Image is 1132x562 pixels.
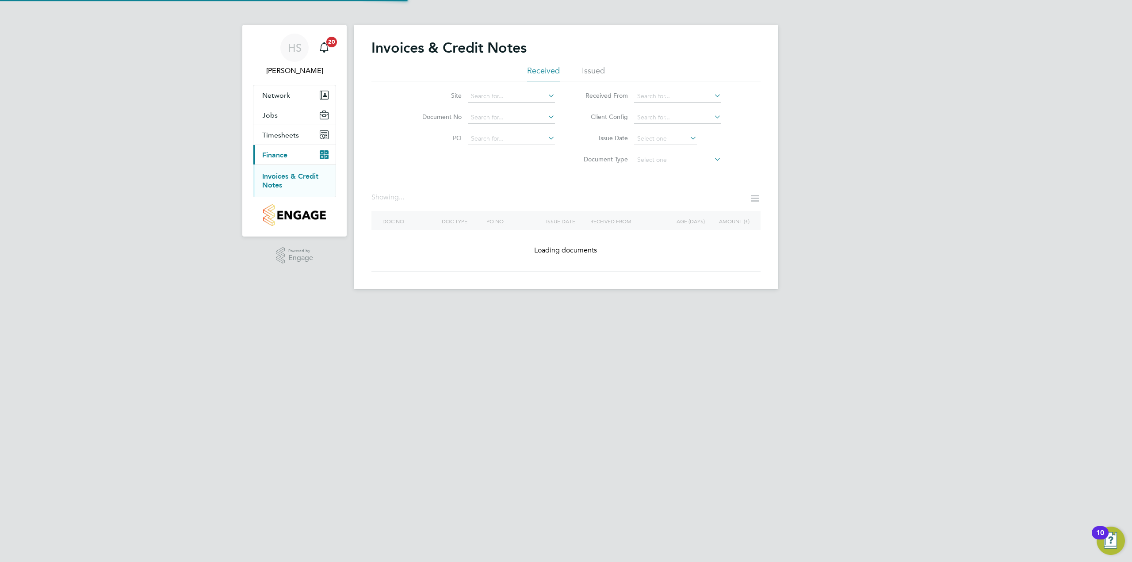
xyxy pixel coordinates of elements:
[527,65,560,81] li: Received
[288,247,313,255] span: Powered by
[468,133,555,145] input: Search for...
[262,131,299,139] span: Timesheets
[582,65,605,81] li: Issued
[411,134,462,142] label: PO
[634,90,721,103] input: Search for...
[315,34,333,62] a: 20
[262,172,318,189] a: Invoices & Credit Notes
[288,254,313,262] span: Engage
[242,25,347,237] nav: Main navigation
[371,193,406,202] div: Showing
[276,247,314,264] a: Powered byEngage
[411,92,462,99] label: Site
[253,125,336,145] button: Timesheets
[326,37,337,47] span: 20
[371,39,527,57] h2: Invoices & Credit Notes
[253,105,336,125] button: Jobs
[253,164,336,197] div: Finance
[1097,527,1125,555] button: Open Resource Center, 10 new notifications
[577,155,628,163] label: Document Type
[634,133,697,145] input: Select one
[253,204,336,226] a: Go to home page
[263,204,325,226] img: countryside-properties-logo-retina.png
[262,91,290,99] span: Network
[1096,533,1104,544] div: 10
[468,111,555,124] input: Search for...
[253,34,336,76] a: HS[PERSON_NAME]
[634,154,721,166] input: Select one
[577,134,628,142] label: Issue Date
[262,151,287,159] span: Finance
[411,113,462,121] label: Document No
[262,111,278,119] span: Jobs
[577,92,628,99] label: Received From
[253,145,336,164] button: Finance
[253,65,336,76] span: Harry Slater
[399,193,404,202] span: ...
[253,85,336,105] button: Network
[577,113,628,121] label: Client Config
[634,111,721,124] input: Search for...
[288,42,302,54] span: HS
[468,90,555,103] input: Search for...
